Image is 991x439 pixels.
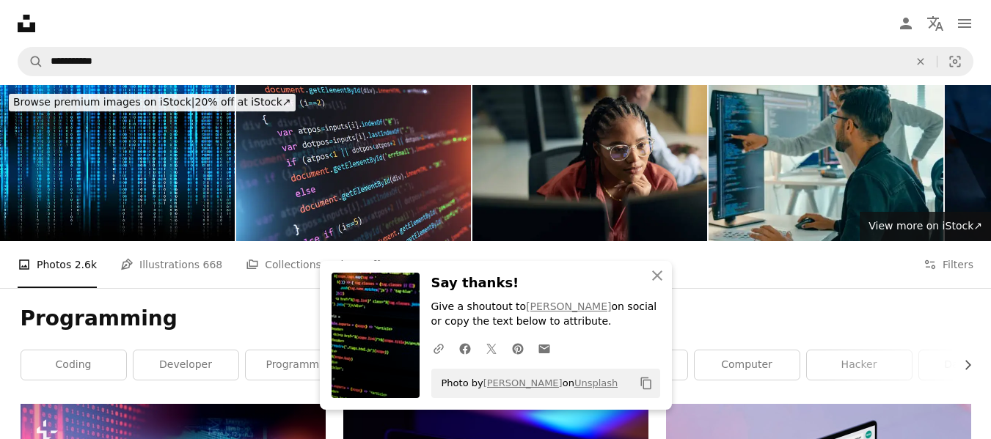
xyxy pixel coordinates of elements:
[526,300,611,312] a: [PERSON_NAME]
[921,9,950,38] button: Language
[807,350,912,380] a: hacker
[18,47,973,76] form: Find visuals sitewide
[431,273,660,294] h3: Say thanks!
[246,350,351,380] a: programmer
[954,350,971,380] button: scroll list to the right
[924,241,973,288] button: Filters
[452,333,478,363] a: Share on Facebook
[634,371,659,396] button: Copy to clipboard
[431,300,660,329] p: Give a shoutout to on social or copy the text below to attribute.
[324,257,346,273] span: 9.7k
[891,9,921,38] a: Log in / Sign up
[9,94,296,111] div: 20% off at iStock ↗
[370,241,435,288] a: Users 47
[203,257,223,273] span: 668
[421,257,434,273] span: 47
[950,9,979,38] button: Menu
[18,15,35,32] a: Home — Unsplash
[13,96,194,108] span: Browse premium images on iStock |
[434,372,618,395] span: Photo by on
[505,333,531,363] a: Share on Pinterest
[18,48,43,75] button: Search Unsplash
[869,220,982,232] span: View more on iStock ↗
[483,377,563,388] a: [PERSON_NAME]
[709,85,943,241] img: Tech team professionals collaborate discuss software development strategies in modern office. Sof...
[134,350,238,380] a: developer
[236,85,471,241] img: Programming source code abstract background
[695,350,800,380] a: computer
[21,350,126,380] a: coding
[904,48,937,75] button: Clear
[472,85,707,241] img: Young woman programmer focused on her work, coding on dual monitors in a modern office environment
[21,306,971,332] h1: Programming
[937,48,973,75] button: Visual search
[531,333,557,363] a: Share over email
[860,212,991,241] a: View more on iStock↗
[478,333,505,363] a: Share on Twitter
[574,377,618,388] a: Unsplash
[246,241,346,288] a: Collections 9.7k
[120,241,222,288] a: Illustrations 668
